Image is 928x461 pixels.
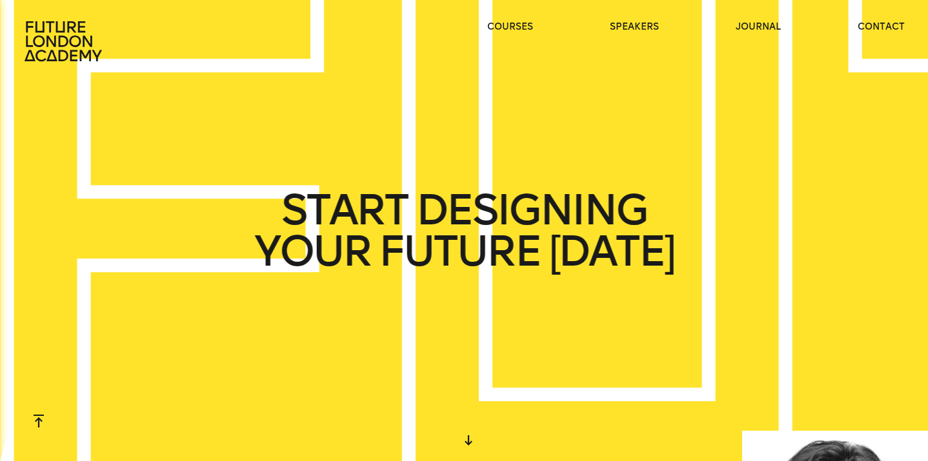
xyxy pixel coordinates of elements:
span: YOUR [254,231,370,272]
a: speakers [610,21,659,34]
span: DESIGNING [416,190,647,231]
a: courses [487,21,533,34]
span: START [281,190,408,231]
span: [DATE] [549,231,674,272]
a: journal [736,21,781,34]
span: FUTURE [379,231,540,272]
a: contact [858,21,905,34]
